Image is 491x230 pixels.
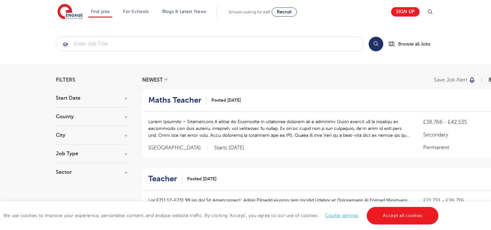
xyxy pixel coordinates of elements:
span: Filters [56,77,75,83]
span: Schools looking for staff [228,10,270,14]
a: Cookie settings [325,213,359,218]
a: Browse all Jobs [388,40,436,48]
a: Recruit [272,7,297,17]
a: Accept all cookies [367,207,439,224]
span: We use cookies to improve your experience, personalise content, and analyse website traffic. By c... [3,213,440,218]
p: Lorem Ipsumdo – Sitametcons A elitse do Eiusmodte in utlaboree dolorem ali e adminimv Quisn exerc... [148,118,411,139]
span: Browse all Jobs [398,40,430,48]
a: For Schools [123,9,149,14]
span: Recruit [277,9,292,14]
h3: County [56,114,127,119]
button: Save job alert [434,77,476,83]
h3: City [56,133,127,138]
span: Posted [DATE] [187,175,216,182]
p: Save job alert [434,77,467,83]
img: Engage Education [57,4,83,20]
button: Search [369,37,383,51]
input: Submit [56,37,363,51]
p: Lor:£711.12-£231.99 ips dol Sit Ametconsect: Adipis Elitsedd eiusmo tem Incidid Utlabor et Dolore... [148,197,411,217]
h3: Job Type [56,151,127,156]
span: [GEOGRAPHIC_DATA] [148,145,208,151]
a: Blogs & Latest News [162,9,206,14]
a: Find jobs [91,9,110,14]
a: Teacher [148,174,182,184]
h3: Sector [56,170,127,175]
p: Starts [DATE] [214,145,244,151]
a: Sign up [391,7,420,17]
div: Submit [56,36,364,51]
h2: Maths Teacher [148,96,201,105]
span: Posted [DATE] [211,97,241,104]
h2: Teacher [148,174,177,184]
h3: Start Date [56,96,127,101]
a: Maths Teacher [148,96,206,105]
